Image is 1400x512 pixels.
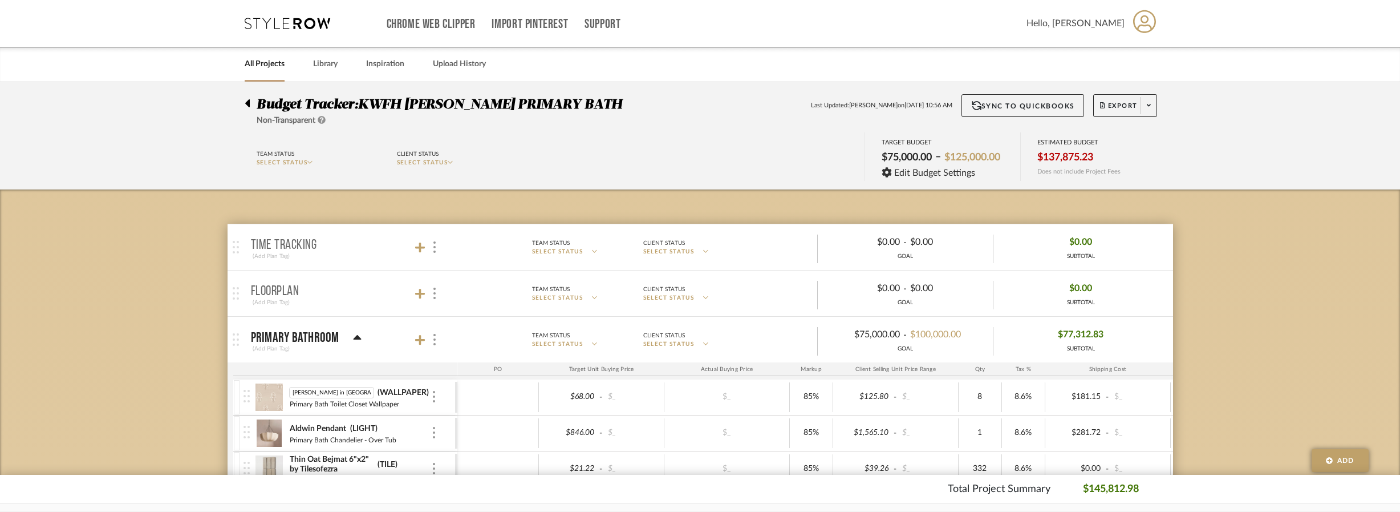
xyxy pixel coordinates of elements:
[1171,362,1226,376] div: Ship. Markup %
[1067,299,1095,307] div: SUBTOTAL
[532,238,570,248] div: Team Status
[818,299,993,307] div: GOAL
[1104,392,1111,403] span: -
[1104,463,1111,475] span: -
[907,233,983,251] div: $0.00
[532,248,583,256] span: SELECT STATUS
[1037,151,1093,164] span: $137,875.23
[898,101,904,111] span: on
[1002,362,1045,376] div: Tax %
[849,101,898,111] span: [PERSON_NAME]
[228,224,1173,270] mat-expansion-panel-header: Time Tracking(Add Plan Tag)Team StatusSELECT STATUSClient StatusSELECT STATUS$0.00-$0.00GOAL$0.00...
[643,340,695,349] span: SELECT STATUS
[790,362,833,376] div: Markup
[433,427,435,438] img: 3dots-v.svg
[350,424,378,434] div: (LIGHT)
[903,282,907,296] span: -
[962,461,998,477] div: 332
[245,57,285,72] a: All Projects
[255,420,283,447] img: be6d1cd4-b0cb-4634-9509-bc2c0383dec0_50x50.jpg
[289,424,347,434] div: Aldwin Pendant
[457,362,539,376] div: PO
[251,239,317,252] p: Time Tracking
[811,101,849,111] span: Last Updated:
[433,241,436,253] img: 3dots-v.svg
[604,389,660,405] div: $_
[492,19,568,29] a: Import Pinterest
[907,326,983,344] div: $100,000.00
[433,334,436,345] img: 3dots-v.svg
[793,425,829,441] div: 85%
[397,160,448,166] span: SELECT STATUS
[251,285,299,299] p: FLOORPLAN
[244,462,250,474] img: vertical-grip.svg
[643,330,685,341] div: Client Status
[539,362,664,376] div: Target Unit Buying Price
[903,236,907,249] span: -
[233,287,239,300] img: grip.svg
[892,392,899,403] span: -
[397,149,439,159] div: Client Status
[542,425,598,441] div: $846.00
[695,425,758,441] div: $_
[961,94,1084,117] button: Sync to QuickBooks
[251,331,339,345] p: Primary Bathroom
[289,398,400,410] div: Primary Bath Toilet Closet Wallpaper
[377,459,398,470] div: (TILE)
[257,160,308,166] span: SELECT STATUS
[255,455,283,483] img: 27a88639-9db1-4095-92dd-fd87faed63b3_50x50.jpg
[1104,428,1111,439] span: -
[837,389,892,405] div: $125.80
[1058,345,1103,353] div: SUBTOTAL
[433,57,486,72] a: Upload History
[882,139,1004,146] div: TARGET BUDGET
[542,389,598,405] div: $68.00
[1312,449,1369,472] button: Add
[907,280,983,297] div: $0.00
[233,333,239,346] img: grip.svg
[837,425,892,441] div: $1,565.10
[878,148,935,167] div: $75,000.00
[818,252,993,261] div: GOAL
[695,389,758,405] div: $_
[244,426,250,438] img: vertical-grip.svg
[387,19,476,29] a: Chrome Web Clipper
[289,434,397,446] div: Primary Bath Chandelier - Over Tub
[585,19,620,29] a: Support
[598,428,604,439] span: -
[1069,233,1092,251] span: $0.00
[1026,17,1125,30] span: Hello, [PERSON_NAME]
[1337,455,1354,466] span: Add
[244,390,250,402] img: vertical-grip.svg
[827,326,903,344] div: $75,000.00
[228,317,1173,362] mat-expansion-panel-header: Primary Bathroom(Add Plan Tag)Team StatusSELECT STATUSClient StatusSELECT STATUS$75,000.00-$100,0...
[643,248,695,256] span: SELECT STATUS
[251,251,291,261] div: (Add Plan Tag)
[255,384,283,411] img: 818eb0b2-c7d1-4c3f-be42-499f0effd5ce_50x50.jpg
[257,149,294,159] div: Team Status
[313,57,338,72] a: Library
[1049,461,1105,477] div: $0.00
[827,280,903,297] div: $0.00
[532,284,570,295] div: Team Status
[1111,461,1167,477] div: $_
[542,461,598,477] div: $21.22
[1058,326,1103,344] span: $77,312.83
[1111,425,1167,441] div: $_
[962,389,998,405] div: 8
[251,344,291,354] div: (Add Plan Tag)
[892,463,899,475] span: -
[1069,280,1092,297] span: $0.00
[664,362,790,376] div: Actual Buying Price
[941,148,1004,167] div: $125,000.00
[1045,362,1171,376] div: Shipping Cost
[899,425,955,441] div: $_
[233,241,239,253] img: grip.svg
[818,345,993,353] div: GOAL
[643,294,695,303] span: SELECT STATUS
[532,330,570,341] div: Team Status
[899,389,955,405] div: $_
[1049,425,1105,441] div: $281.72
[598,392,604,403] span: -
[358,98,622,111] span: KWFH [PERSON_NAME] PRIMARY BATH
